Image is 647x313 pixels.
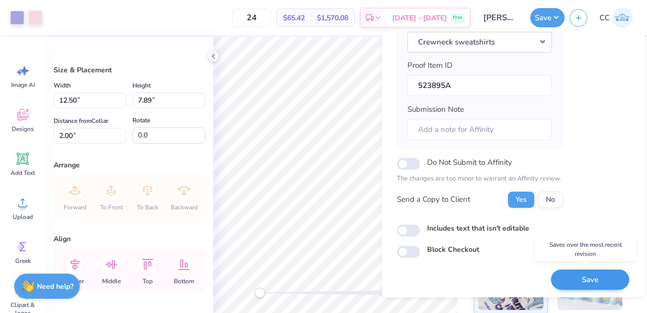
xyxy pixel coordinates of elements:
[535,238,636,261] div: Saves over the most recent revision
[283,13,305,23] span: $65.42
[407,60,452,71] label: Proof Item ID
[54,79,71,92] label: Width
[54,65,205,75] div: Size & Placement
[37,282,73,291] strong: Need help?
[12,125,34,133] span: Designs
[599,12,610,24] span: CC
[407,104,464,115] label: Submission Note
[476,8,525,28] input: Untitled Design
[453,14,463,21] span: Free
[66,277,84,285] span: Center
[392,13,447,23] span: [DATE] - [DATE]
[232,9,271,27] input: – –
[132,79,151,92] label: Height
[427,156,512,169] label: Do Not Submit to Affinity
[538,192,563,208] button: No
[612,8,632,28] img: Chielo Calimbo
[102,277,121,285] span: Middle
[255,288,265,298] div: Accessibility label
[143,277,153,285] span: Top
[530,8,565,27] button: Save
[595,8,637,28] a: CC
[132,114,150,126] label: Rotate
[397,174,563,184] p: The changes are too minor to warrant an Affinity review.
[551,270,629,290] button: Save
[174,277,194,285] span: Bottom
[427,244,479,255] label: Block Checkout
[11,169,35,177] span: Add Text
[11,81,35,89] span: Image AI
[397,194,470,205] div: Send a Copy to Client
[407,119,552,141] input: Add a note for Affinity
[13,213,33,221] span: Upload
[317,13,348,23] span: $1,570.08
[54,115,108,127] label: Distance from Collar
[508,192,534,208] button: Yes
[407,32,552,53] button: Crewneck sweatshirts
[15,257,31,265] span: Greek
[54,234,205,244] div: Align
[54,160,205,170] div: Arrange
[427,223,529,234] label: Includes text that isn't editable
